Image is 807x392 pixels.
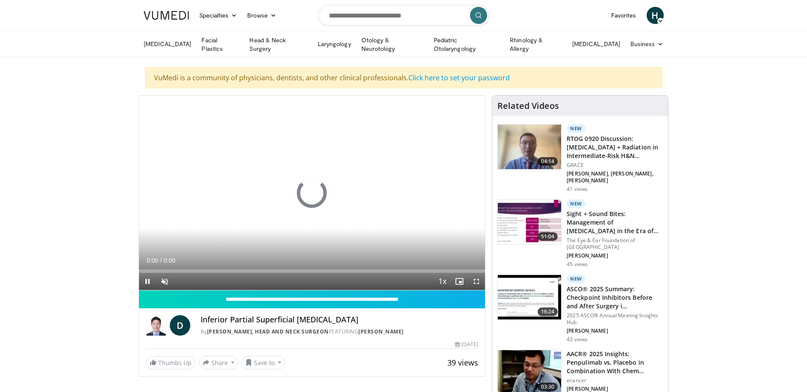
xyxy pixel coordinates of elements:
[139,35,197,53] a: [MEDICAL_DATA]
[429,36,505,53] a: Pediatric Otolaryngology
[538,232,558,241] span: 51:04
[538,157,558,166] span: 04:14
[451,273,468,290] button: Enable picture-in-picture mode
[199,356,239,369] button: Share
[156,273,173,290] button: Unmute
[567,336,588,343] p: 43 views
[160,257,162,264] span: /
[497,275,663,343] a: 16:24 New ASCO® 2025 Summary: Checkpoint Inhibitors Before and After Surgery i… 2025 ASCO® Annual...
[497,199,663,268] a: 51:04 New Sight + Sound Bites: Management of [MEDICAL_DATA] in the Era of Targ… The Eye & Ear Fou...
[207,328,329,335] a: [PERSON_NAME], Head and Neck Surgeon
[538,383,558,391] span: 03:30
[567,237,663,251] p: The Eye & Ear Foundation of [GEOGRAPHIC_DATA]
[194,7,242,24] a: Specialties
[196,36,244,53] a: Facial Plastics
[146,315,166,336] img: Doh Young Lee, Head and Neck Surgeon
[567,377,663,384] p: ecancer
[139,96,485,290] video-js: Video Player
[647,7,664,24] a: H
[498,275,561,319] img: a81f5811-1ccf-4ee7-8ec2-23477a0c750b.150x105_q85_crop-smart_upscale.jpg
[201,328,479,336] div: By FEATURING
[567,312,663,326] p: 2025 ASCO® Annual Meeting Insights Hub
[567,135,663,160] h3: RTOG 0920 Discussion: [MEDICAL_DATA] + Radiation in Intermediate-Risk H&N…
[567,252,663,259] p: [PERSON_NAME]
[358,328,404,335] a: [PERSON_NAME]
[313,35,356,53] a: Laryngology
[567,210,663,235] h3: Sight + Sound Bites: Management of [MEDICAL_DATA] in the Era of Targ…
[145,67,662,88] div: VuMedi is a community of physicians, dentists, and other clinical professionals.
[505,36,567,53] a: Rhinology & Allergy
[497,101,559,111] h4: Related Videos
[144,11,189,20] img: VuMedi Logo
[567,35,625,53] a: [MEDICAL_DATA]
[567,350,663,375] h3: AACR® 2025 Insights: Penpulimab vs. Placebo in Combination With Chem…
[567,328,663,334] p: [PERSON_NAME]
[497,124,663,193] a: 04:14 New RTOG 0920 Discussion: [MEDICAL_DATA] + Radiation in Intermediate-Risk H&N… GRACE [PERSO...
[567,124,585,133] p: New
[139,273,156,290] button: Pause
[447,357,478,368] span: 39 views
[242,7,281,24] a: Browse
[567,170,663,184] p: [PERSON_NAME], [PERSON_NAME], [PERSON_NAME]
[567,275,585,283] p: New
[146,356,195,369] a: Thumbs Up
[244,36,312,53] a: Head & Neck Surgery
[468,273,485,290] button: Fullscreen
[498,125,561,169] img: 006fd91f-89fb-445a-a939-ffe898e241ab.150x105_q85_crop-smart_upscale.jpg
[170,315,190,336] a: D
[625,35,669,53] a: Business
[567,186,588,193] p: 41 views
[201,315,479,325] h4: Inferior Partial Superficial [MEDICAL_DATA]
[408,73,510,82] a: Click here to set your password
[242,356,285,369] button: Save to
[434,273,451,290] button: Playback Rate
[318,5,489,26] input: Search topics, interventions
[538,307,558,316] span: 16:24
[164,257,175,264] span: 0:00
[356,36,429,53] a: Otology & Neurotology
[567,261,588,268] p: 45 views
[139,269,485,273] div: Progress Bar
[606,7,641,24] a: Favorites
[567,162,663,169] p: GRACE
[498,200,561,244] img: 8bea4cff-b600-4be7-82a7-01e969b6860e.150x105_q85_crop-smart_upscale.jpg
[567,199,585,208] p: New
[455,341,478,348] div: [DATE]
[567,285,663,310] h3: ASCO® 2025 Summary: Checkpoint Inhibitors Before and After Surgery i…
[147,257,158,264] span: 0:00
